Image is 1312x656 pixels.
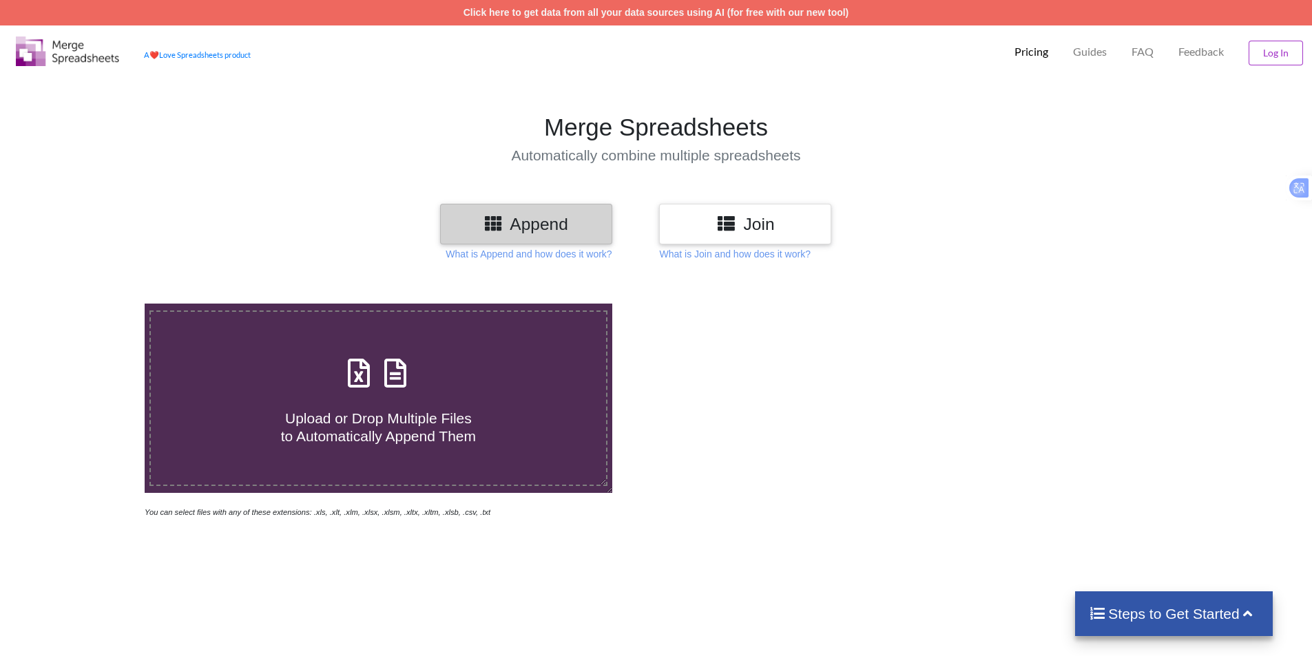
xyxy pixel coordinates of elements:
p: What is Append and how does it work? [446,247,612,261]
p: What is Join and how does it work? [659,247,810,261]
p: Guides [1073,45,1107,59]
a: Click here to get data from all your data sources using AI (for free with our new tool) [464,7,849,18]
h3: Join [669,214,821,234]
img: Logo.png [16,36,119,66]
i: You can select files with any of these extensions: .xls, .xlt, .xlm, .xlsx, .xlsm, .xltx, .xltm, ... [145,508,490,516]
span: Upload or Drop Multiple Files to Automatically Append Them [281,410,476,443]
h3: Append [450,214,602,234]
h4: Steps to Get Started [1089,605,1259,622]
span: Feedback [1178,46,1224,57]
button: Log In [1249,41,1303,65]
p: FAQ [1132,45,1154,59]
span: heart [149,50,159,59]
a: AheartLove Spreadsheets product [144,50,251,59]
p: Pricing [1014,45,1048,59]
